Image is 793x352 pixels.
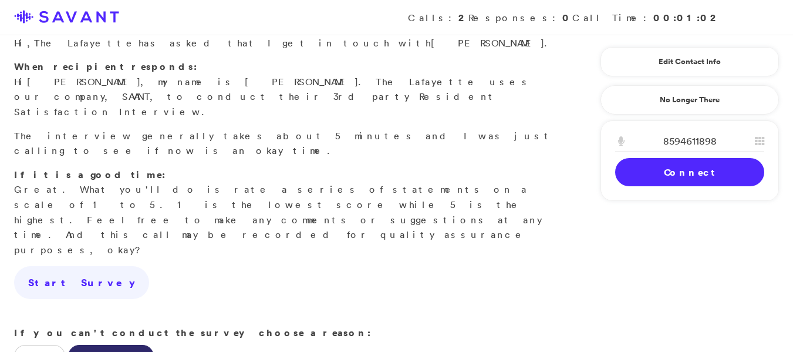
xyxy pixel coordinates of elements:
[600,85,779,115] a: No Longer There
[27,76,140,88] span: [PERSON_NAME]
[431,37,544,49] span: [PERSON_NAME]
[653,11,720,24] strong: 00:01:02
[14,326,371,339] strong: If you can't conduct the survey choose a reason:
[615,52,764,71] a: Edit Contact Info
[14,167,556,258] p: Great. What you'll do is rate a series of statements on a scale of 1 to 5. 1 is the lowest score ...
[14,59,556,119] p: Hi , my name is [PERSON_NAME]. The Lafayette uses our company, SAVANT, to conduct their 3rd party...
[615,158,764,186] a: Connect
[562,11,572,24] strong: 0
[458,11,468,24] strong: 2
[14,168,166,181] strong: If it is a good time:
[14,60,197,73] strong: When recipient responds:
[14,21,556,51] p: Hi, has asked that I get in touch with .
[14,266,149,299] a: Start Survey
[14,129,556,159] p: The interview generally takes about 5 minutes and I was just calling to see if now is an okay time.
[34,37,139,49] span: The Lafayette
